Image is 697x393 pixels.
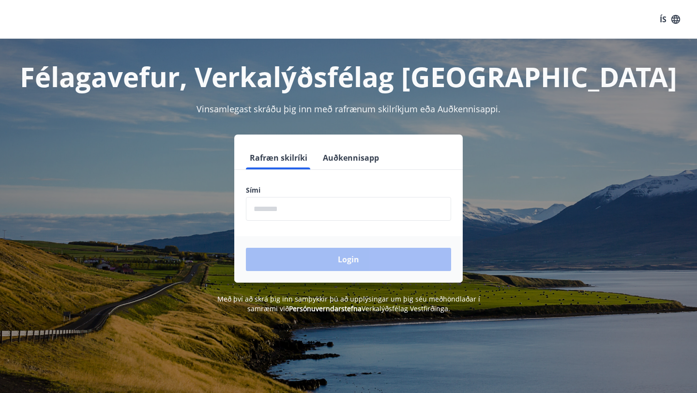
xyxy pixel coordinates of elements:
[246,185,451,195] label: Sími
[654,11,685,28] button: ÍS
[319,146,383,169] button: Auðkennisapp
[197,103,500,115] span: Vinsamlegast skráðu þig inn með rafrænum skilríkjum eða Auðkennisappi.
[217,294,480,313] span: Með því að skrá þig inn samþykkir þú að upplýsingar um þig séu meðhöndlaðar í samræmi við Verkalý...
[289,304,362,313] a: Persónuverndarstefna
[246,146,311,169] button: Rafræn skilríki
[12,58,685,95] h1: Félagavefur, Verkalýðsfélag [GEOGRAPHIC_DATA]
